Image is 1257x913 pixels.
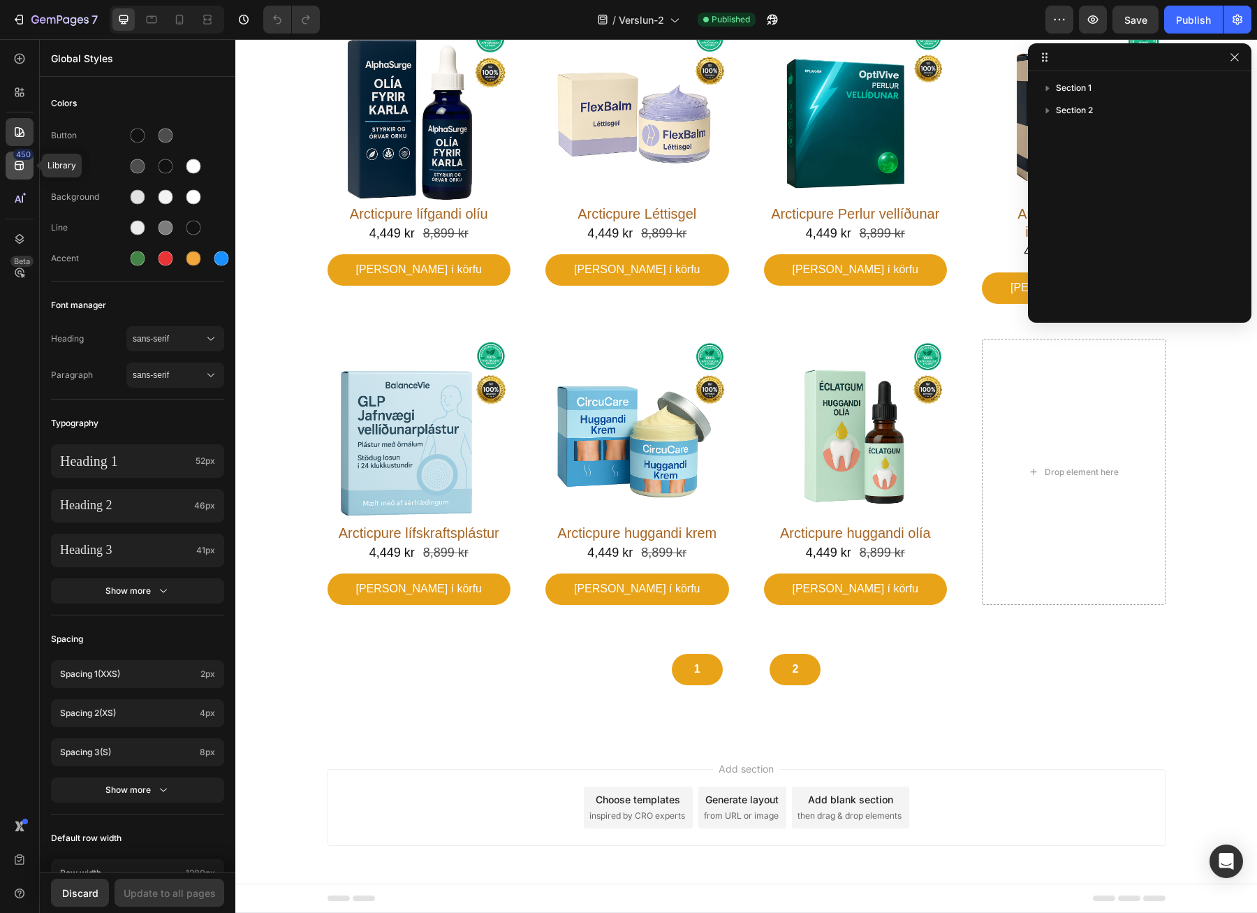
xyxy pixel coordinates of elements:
[557,221,684,241] div: [PERSON_NAME] í körfu
[529,164,712,185] h1: Arcticpure Perlur vellíðunar
[51,631,83,648] span: Spacing
[478,722,544,737] span: Add section
[194,499,215,512] span: 46px
[712,13,750,26] span: Published
[469,770,543,783] span: from URL or image
[92,164,276,185] h1: Arcticpure lífgandi olíu
[186,504,235,523] div: 8,899 kr
[1210,845,1243,878] div: Open Intercom Messenger
[1124,14,1147,26] span: Save
[121,221,247,241] div: [PERSON_NAME] í körfu
[573,753,658,768] div: Add blank section
[200,746,215,759] span: 8px
[1056,103,1093,117] span: Section 2
[339,540,465,560] div: [PERSON_NAME] í körfu
[51,879,109,907] button: Discard
[100,747,111,757] span: (s)
[557,540,684,560] div: [PERSON_NAME] í körfu
[459,624,465,636] strong: 1
[196,455,215,467] span: 52px
[51,297,106,314] span: Font manager
[60,746,194,759] p: Spacing 3
[51,369,126,381] span: Paragraph
[121,540,247,560] div: [PERSON_NAME] í körfu
[775,239,902,259] div: [PERSON_NAME] í körfu
[133,504,181,523] div: 4,449 kr
[51,221,126,234] div: Line
[200,668,215,680] span: 2px
[534,615,585,646] a: 2
[310,215,494,247] button: Bæta í körfu
[91,11,98,28] p: 7
[92,483,276,504] h1: Arcticpure lífskraftsplástur
[6,6,104,34] button: 7
[10,256,34,267] div: Beta
[1176,13,1211,27] div: Publish
[351,504,399,523] div: 4,449 kr
[60,707,194,720] p: Spacing 2
[747,164,930,203] h1: Arcticpure lífgandi innöndunartæki
[529,534,712,566] button: Bæta í körfu
[1056,81,1091,95] span: Section 1
[124,886,216,900] div: Update to all pages
[51,333,126,345] span: Heading
[310,483,494,504] h1: Arcticpure huggandi krem
[404,185,453,204] div: 8,899 kr
[105,783,170,797] div: Show more
[186,185,235,204] div: 8,899 kr
[196,544,215,557] span: 41px
[235,39,1257,913] iframe: Design area
[51,95,77,112] span: Colors
[1164,6,1223,34] button: Publish
[51,160,126,173] div: Text
[186,867,215,879] span: 1200px
[51,129,126,142] div: Button
[529,300,712,483] a: Arcticpure huggandi olía
[841,203,889,222] div: 8,899 kr
[529,215,712,247] button: Bæta í körfu
[60,497,189,513] p: Heading 2
[51,51,224,66] p: Global Styles
[133,369,204,381] span: sans-serif
[200,707,215,720] span: 4px
[787,203,835,222] div: 4,449 kr
[13,149,34,160] div: 450
[105,584,170,598] div: Show more
[60,452,190,470] p: Heading 1
[92,534,276,566] button: Bæta í körfu
[310,164,494,185] h1: Arcticpure Léttisgel
[126,363,224,388] button: sans-serif
[98,669,120,679] span: (xxs)
[623,504,671,523] div: 8,899 kr
[92,300,276,483] a: Arcticpure lífskraftsplástur
[51,777,224,803] button: Show more
[115,879,224,907] button: Update to all pages
[60,542,191,558] p: Heading 3
[51,415,98,432] span: Typography
[51,191,126,203] div: Background
[310,300,494,483] a: Arcticpure huggandi krem
[60,867,180,879] p: Row width
[404,504,453,523] div: 8,899 kr
[436,615,487,646] a: 1
[619,13,664,27] span: Verslun-2
[529,483,712,504] h1: Arcticpure huggandi olía
[1112,6,1159,34] button: Save
[623,185,671,204] div: 8,899 kr
[133,185,181,204] div: 4,449 kr
[51,252,126,265] div: Accent
[51,578,224,604] button: Show more
[92,215,276,247] button: Bæta í körfu
[360,753,445,768] div: Choose templates
[569,185,617,204] div: 4,449 kr
[569,504,617,523] div: 4,449 kr
[60,668,195,680] p: Spacing 1
[809,428,883,439] div: Drop element here
[562,770,666,783] span: then drag & drop elements
[747,233,930,265] button: Bæta í körfu
[339,221,465,241] div: [PERSON_NAME] í körfu
[557,624,563,636] strong: 2
[612,13,616,27] span: /
[133,333,204,345] span: sans-serif
[126,326,224,351] button: sans-serif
